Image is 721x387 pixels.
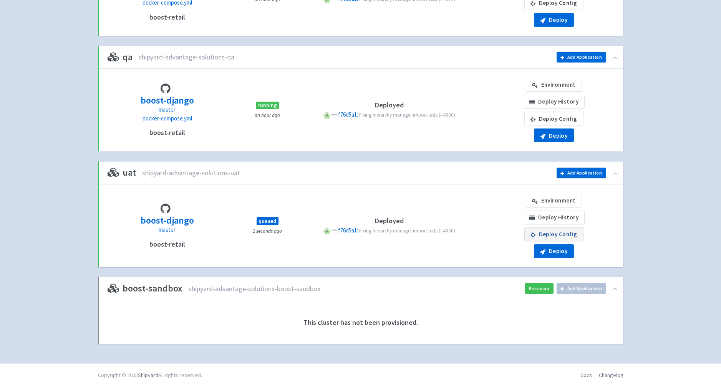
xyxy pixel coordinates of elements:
a: Deploy History [523,95,585,109]
button: Add Application [557,168,606,178]
button: Add Application [557,283,606,294]
h3: boost-sandbox [108,283,182,293]
h4: boost-retail [149,129,185,137]
span: Fixing hierarchy manager import tests (#4000) [359,112,455,118]
span: P [323,227,330,235]
span: f76d5a1: [338,111,358,118]
span: shipyard-advantage-solutions-qa [139,53,234,61]
p: master [141,105,194,114]
h4: This cluster has not been provisioned. [108,310,614,336]
span: f76d5a1: [338,227,358,234]
a: Deploy Config [524,227,583,241]
h4: boost-retail [149,13,185,21]
h3: boost-django [141,216,194,226]
span: docker-compose.yml [143,115,192,122]
span: queued [257,217,278,225]
button: Add Application [557,52,606,63]
a: Environment [526,78,582,92]
a: f76d5a1: [338,227,359,234]
a: boost-django master [141,94,194,114]
h4: Deployed [308,101,470,109]
span: P [323,112,330,119]
a: Environment [526,194,582,207]
button: Provision [525,283,553,294]
a: Shipyard [138,372,158,379]
p: master [141,226,194,234]
a: boost-django master [141,214,194,234]
a: f76d5a1: [338,111,359,118]
div: Copyright © 2025 All rights reserved. [98,371,202,379]
a: Docs [580,372,592,379]
small: 2 seconds ago [253,228,282,234]
h4: boost-retail [149,240,185,248]
button: Deploy [534,244,574,258]
button: Deploy [534,128,574,142]
a: Changelog [599,372,623,379]
h4: Deployed [308,217,470,225]
h3: uat [108,168,136,178]
a: Deploy Config [524,112,583,125]
h3: qa [108,52,133,62]
h3: boost-django [141,96,194,105]
span: shipyard-advantage-solutions-uat [142,169,240,177]
a: docker-compose.yml [143,114,192,123]
small: an hour ago [255,112,280,119]
span: running [256,102,279,109]
a: Deploy History [523,211,585,224]
button: Deploy [534,13,574,27]
span: shipyard-advantage-solutions-boost-sandbox [189,285,320,293]
span: Fixing hierarchy manager import tests (#4000) [359,227,455,234]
